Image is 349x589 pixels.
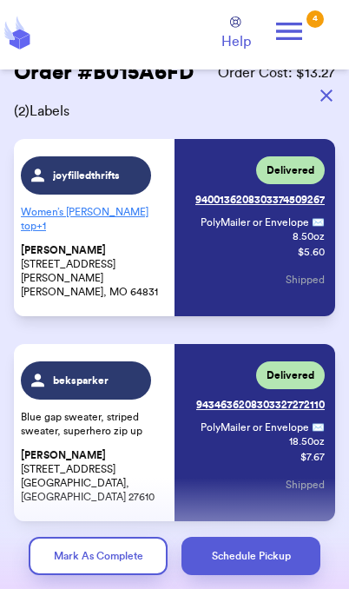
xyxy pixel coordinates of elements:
a: Help [221,17,251,52]
span: + 1 [36,221,46,231]
p: [STREET_ADDRESS] [GEOGRAPHIC_DATA], [GEOGRAPHIC_DATA] 27610 [21,448,166,504]
span: Help [221,31,251,52]
span: PolyMailer or Envelope ✉️ [201,217,325,228]
span: ( 2 ) Labels [14,101,335,122]
span: joyfilledthrifts [53,169,120,182]
span: [PERSON_NAME] [21,244,106,257]
h2: Order # B015A6FD [14,59,194,87]
span: Delivered [267,163,314,177]
p: Blue gap sweater, striped sweater, superhero zip up [21,410,166,438]
p: $ 5.60 [298,245,325,259]
span: 8.50 oz [204,229,325,243]
span: [PERSON_NAME] [21,449,106,462]
p: Women’s [PERSON_NAME] top [21,198,166,240]
a: 9400136208303374509267 [195,186,325,214]
p: [STREET_ADDRESS][PERSON_NAME] [PERSON_NAME], MO 64831 [21,243,166,299]
span: PolyMailer or Envelope ✉️ [201,422,325,433]
span: Delivered [267,368,314,382]
button: Shipped [286,261,325,299]
a: 9434636208303327272110 [196,391,325,419]
span: beksparker [53,374,109,387]
div: 4 [306,10,324,28]
button: Mark As Complete [29,537,168,575]
button: Schedule Pickup [181,537,320,575]
span: 18.50 oz [204,434,325,448]
button: Shipped [286,466,325,504]
span: Order Cost: $ 13.27 [218,63,335,83]
p: $ 7.67 [300,450,325,464]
